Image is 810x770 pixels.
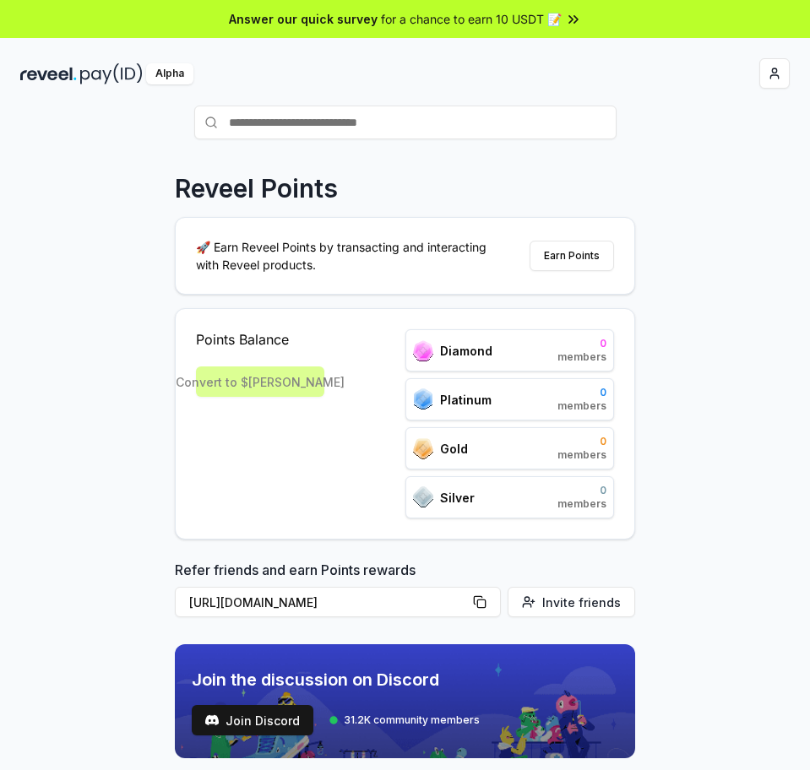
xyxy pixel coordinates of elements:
img: test [205,713,219,727]
button: Earn Points [530,241,614,271]
span: 0 [557,386,606,399]
button: [URL][DOMAIN_NAME] [175,587,501,617]
img: ranks_icon [413,340,433,361]
div: Refer friends and earn Points rewards [175,560,635,624]
span: Gold [440,440,468,458]
span: 0 [557,484,606,497]
span: 31.2K community members [344,713,480,727]
img: ranks_icon [413,438,433,459]
span: Invite friends [542,594,621,611]
span: Diamond [440,342,492,360]
p: 🚀 Earn Reveel Points by transacting and interacting with Reveel products. [196,238,500,274]
span: Join Discord [226,712,300,729]
span: Join the discussion on Discord [192,668,480,691]
img: ranks_icon [413,388,433,410]
span: 0 [557,435,606,448]
img: reveel_dark [20,63,77,84]
span: members [557,350,606,364]
a: testJoin Discord [192,705,313,735]
span: for a chance to earn 10 USDT 📝 [381,10,562,28]
img: discord_banner [175,644,635,758]
span: 0 [557,337,606,350]
span: members [557,497,606,511]
button: Invite friends [508,587,635,617]
span: members [557,399,606,413]
span: members [557,448,606,462]
button: Join Discord [192,705,313,735]
img: pay_id [80,63,143,84]
img: ranks_icon [413,486,433,508]
p: Reveel Points [175,173,338,203]
span: Answer our quick survey [229,10,378,28]
span: Platinum [440,391,492,409]
span: Silver [440,489,475,507]
span: Points Balance [196,329,324,350]
div: Alpha [146,63,193,84]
